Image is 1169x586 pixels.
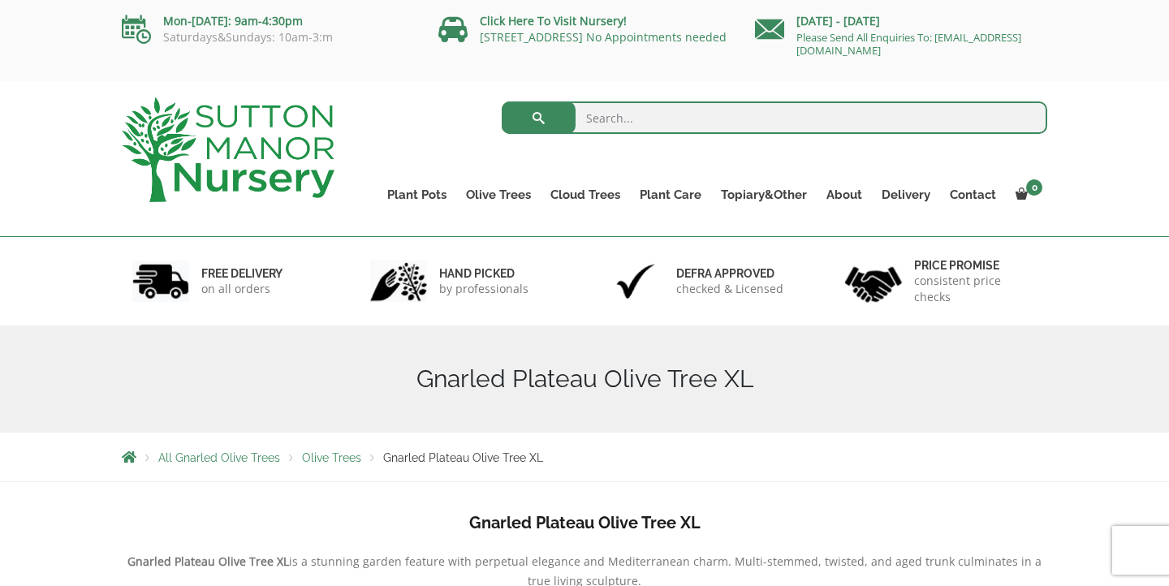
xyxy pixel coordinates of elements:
[607,261,664,302] img: 3.jpg
[370,261,427,302] img: 2.jpg
[122,364,1047,394] h1: Gnarled Plateau Olive Tree XL
[796,30,1021,58] a: Please Send All Enquiries To: [EMAIL_ADDRESS][DOMAIN_NAME]
[480,13,627,28] a: Click Here To Visit Nursery!
[676,266,783,281] h6: Defra approved
[132,261,189,302] img: 1.jpg
[676,281,783,297] p: checked & Licensed
[456,183,541,206] a: Olive Trees
[302,451,361,464] a: Olive Trees
[914,273,1037,305] p: consistent price checks
[755,11,1047,31] p: [DATE] - [DATE]
[914,258,1037,273] h6: Price promise
[469,513,701,532] b: Gnarled Plateau Olive Tree XL
[439,281,528,297] p: by professionals
[158,451,280,464] a: All Gnarled Olive Trees
[872,183,940,206] a: Delivery
[122,97,334,202] img: logo
[122,450,1047,463] nav: Breadcrumbs
[711,183,817,206] a: Topiary&Other
[630,183,711,206] a: Plant Care
[541,183,630,206] a: Cloud Trees
[817,183,872,206] a: About
[502,101,1048,134] input: Search...
[480,29,727,45] a: [STREET_ADDRESS] No Appointments needed
[122,31,414,44] p: Saturdays&Sundays: 10am-3:m
[1006,183,1047,206] a: 0
[845,256,902,306] img: 4.jpg
[439,266,528,281] h6: hand picked
[201,266,283,281] h6: FREE DELIVERY
[127,554,289,569] b: Gnarled Plateau Olive Tree XL
[377,183,456,206] a: Plant Pots
[940,183,1006,206] a: Contact
[122,11,414,31] p: Mon-[DATE]: 9am-4:30pm
[1026,179,1042,196] span: 0
[383,451,543,464] span: Gnarled Plateau Olive Tree XL
[201,281,283,297] p: on all orders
